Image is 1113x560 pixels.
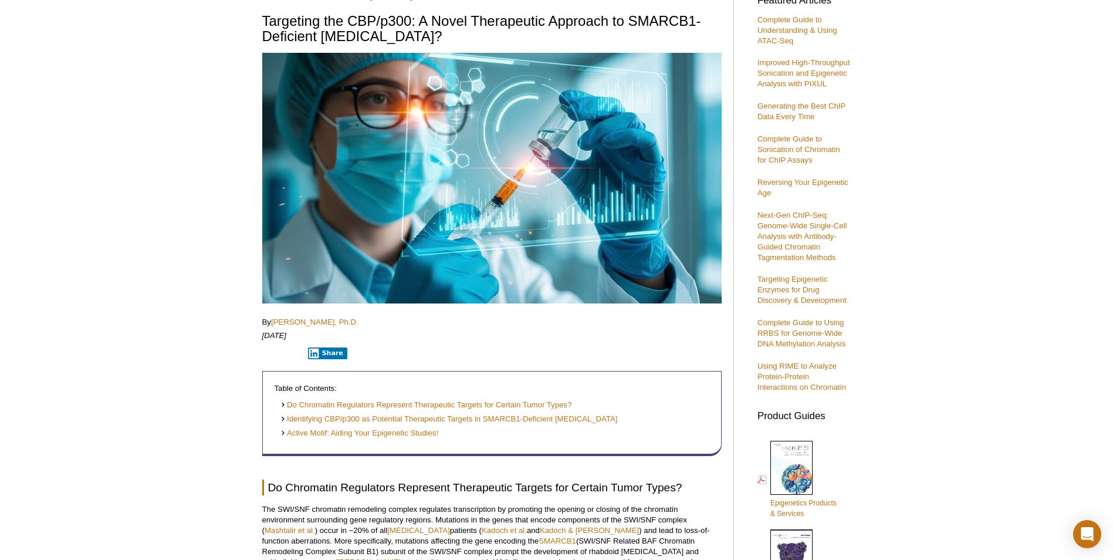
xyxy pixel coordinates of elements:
em: [DATE] [262,331,287,340]
a: Complete Guide to Using RRBS for Genome-Wide DNA Methylation Analysis [757,318,845,348]
a: Do Chromatin Regulators Represent Therapeutic Targets for Certain Tumor Types? [280,400,572,411]
button: Share [308,348,347,359]
img: Doctor with syringe [262,53,722,303]
a: Identifying CBP/p300 as Potential Therapeutic Targets in SMARCB1-Deficient [MEDICAL_DATA] [280,414,618,425]
a: Targeting Epigenetic Enzymes for Drug Discovery & Development [757,275,847,305]
a: Mashtalir et al. [265,526,315,535]
a: Improved High-Throughput Sonication and Epigenetic Analysis with PIXUL [757,58,850,88]
a: [MEDICAL_DATA] [387,526,450,535]
a: Reversing Your Epigenetic Age [757,178,848,197]
span: Epigenetics Products & Services [770,499,837,518]
h2: Do Chromatin Regulators Represent Therapeutic Targets for Certain Tumor Types? [262,480,722,495]
a: Epigenetics Products& Services [757,440,837,520]
div: Open Intercom Messenger [1073,520,1101,548]
a: Next-Gen ChIP-Seq: Genome-Wide Single-Cell Analysis with Antibody-Guided Chromatin Tagmentation M... [757,211,847,262]
a: Using RIME to Analyze Protein-Protein Interactions on Chromatin [757,362,846,392]
a: Complete Guide to Understanding & Using ATAC-Seq [757,15,837,45]
a: Kadoch et al. [482,526,527,535]
p: Table of Contents: [275,383,709,394]
p: By [262,317,722,328]
a: Generating the Best ChIP Data Every Time [757,102,845,121]
img: Epi_brochure_140604_cover_web_70x200 [770,441,813,495]
a: SMARCB1 [539,537,576,545]
a: Kadoch & [PERSON_NAME] [540,526,639,535]
a: Complete Guide to Sonication of Chromatin for ChIP Assays [757,134,840,164]
iframe: X Post Button [262,347,300,359]
a: Active Motif: Aiding Your Epigenetic Studies! [280,428,439,439]
h3: Product Guides [757,404,851,421]
h1: Targeting the CBP/p300: A Novel Therapeutic Approach to SMARCB1-Deficient [MEDICAL_DATA]? [262,14,722,46]
a: [PERSON_NAME], Ph.D. [271,318,358,326]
